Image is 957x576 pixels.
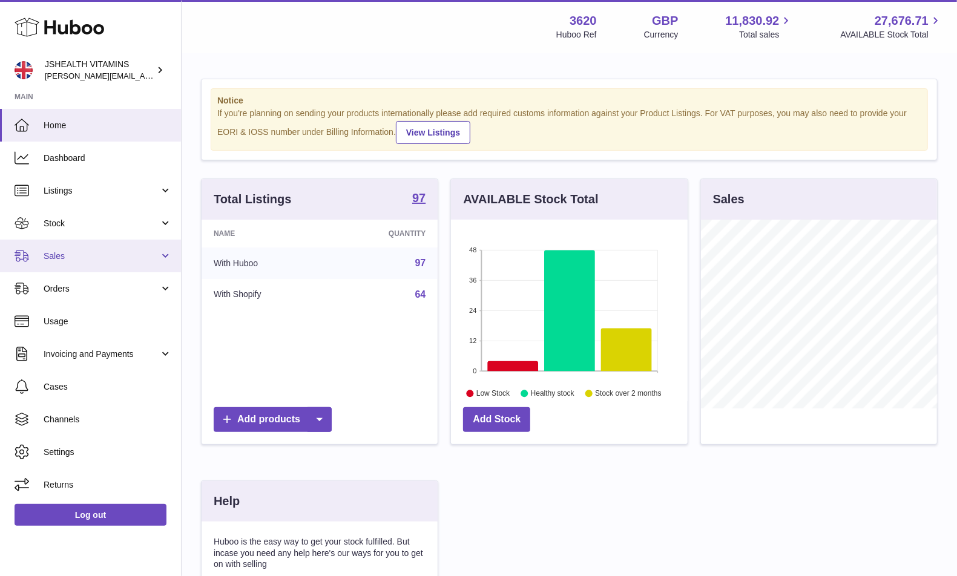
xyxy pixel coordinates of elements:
[44,283,159,295] span: Orders
[840,13,942,41] a: 27,676.71 AVAILABLE Stock Total
[202,220,329,247] th: Name
[202,247,329,279] td: With Huboo
[214,536,426,571] p: Huboo is the easy way to get your stock fulfilled. But incase you need any help here's our ways f...
[44,316,172,327] span: Usage
[463,191,598,208] h3: AVAILABLE Stock Total
[596,389,662,398] text: Stock over 2 months
[44,250,159,262] span: Sales
[652,13,678,29] strong: GBP
[44,479,172,491] span: Returns
[556,29,597,41] div: Huboo Ref
[531,389,575,398] text: Healthy stock
[415,258,426,268] a: 97
[840,29,942,41] span: AVAILABLE Stock Total
[463,407,530,432] a: Add Stock
[214,493,240,509] h3: Help
[396,121,470,144] a: View Listings
[15,61,33,79] img: francesca@jshealthvitamins.com
[470,337,477,344] text: 12
[217,108,921,144] div: If you're planning on sending your products internationally please add required customs informati...
[470,307,477,314] text: 24
[214,407,332,432] a: Add products
[214,191,292,208] h3: Total Listings
[44,381,172,393] span: Cases
[725,13,779,29] span: 11,830.92
[44,120,172,131] span: Home
[415,289,426,299] a: 64
[470,277,477,284] text: 36
[570,13,597,29] strong: 3620
[329,220,438,247] th: Quantity
[44,414,172,425] span: Channels
[45,71,243,80] span: [PERSON_NAME][EMAIL_ADDRESS][DOMAIN_NAME]
[412,192,426,204] strong: 97
[44,185,159,197] span: Listings
[202,279,329,310] td: With Shopify
[739,29,793,41] span: Total sales
[644,29,679,41] div: Currency
[470,246,477,254] text: 48
[875,13,929,29] span: 27,676.71
[15,504,166,526] a: Log out
[44,152,172,164] span: Dashboard
[44,349,159,360] span: Invoicing and Payments
[45,59,154,82] div: JSHEALTH VITAMINS
[713,191,745,208] h3: Sales
[412,192,426,206] a: 97
[44,447,172,458] span: Settings
[217,95,921,106] strong: Notice
[44,218,159,229] span: Stock
[725,13,793,41] a: 11,830.92 Total sales
[476,389,510,398] text: Low Stock
[473,367,477,375] text: 0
